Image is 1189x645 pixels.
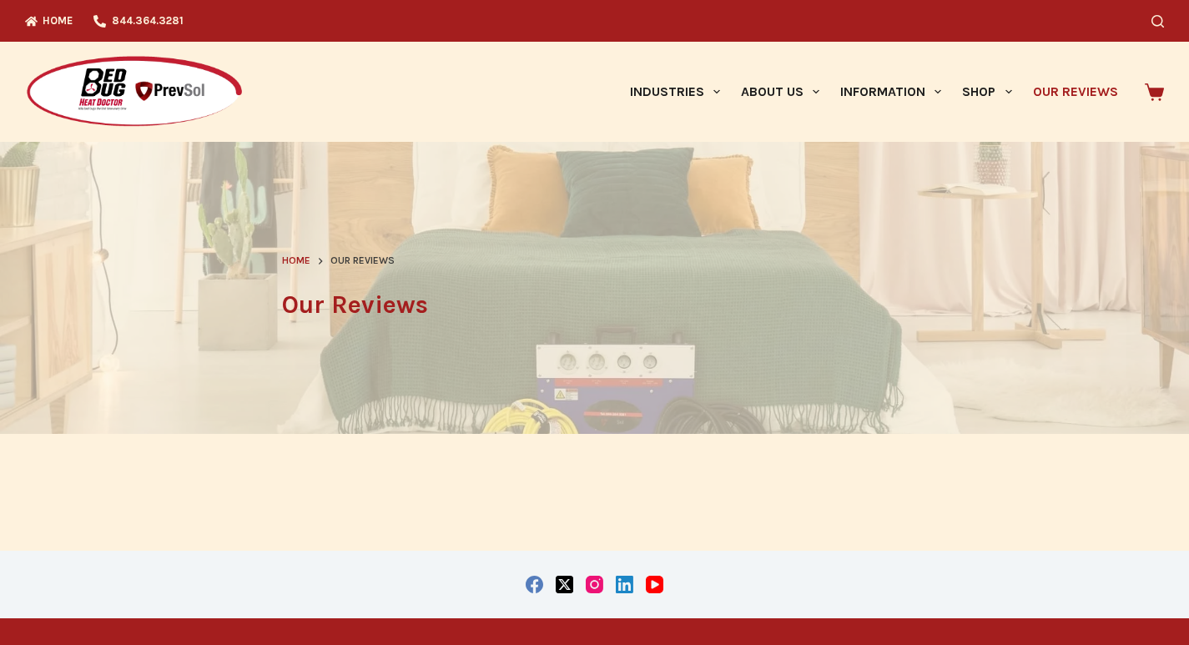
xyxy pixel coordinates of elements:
a: Home [282,253,310,270]
a: LinkedIn [616,576,633,593]
button: Search [1151,15,1164,28]
img: Prevsol/Bed Bug Heat Doctor [25,55,244,129]
a: About Us [730,42,829,142]
a: X (Twitter) [556,576,573,593]
span: Our Reviews [330,253,395,270]
span: Home [282,254,310,266]
a: Industries [619,42,730,142]
nav: Primary [619,42,1128,142]
a: Facebook [526,576,543,593]
a: YouTube [646,576,663,593]
h1: Our Reviews [282,286,908,324]
a: Shop [952,42,1022,142]
a: Instagram [586,576,603,593]
a: Information [830,42,952,142]
a: Our Reviews [1022,42,1128,142]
